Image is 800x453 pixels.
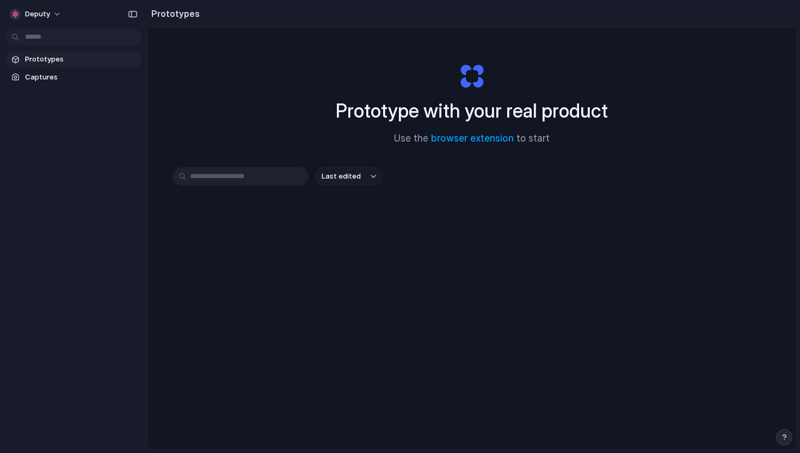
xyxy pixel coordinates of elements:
[315,167,383,186] button: Last edited
[25,54,137,65] span: Prototypes
[5,51,141,68] a: Prototypes
[336,96,608,125] h1: Prototype with your real product
[322,171,361,182] span: Last edited
[431,133,514,144] a: browser extension
[147,7,200,20] h2: Prototypes
[394,132,550,146] span: Use the to start
[25,72,137,83] span: Captures
[5,69,141,85] a: Captures
[25,9,50,20] span: deputy
[5,5,67,23] button: deputy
